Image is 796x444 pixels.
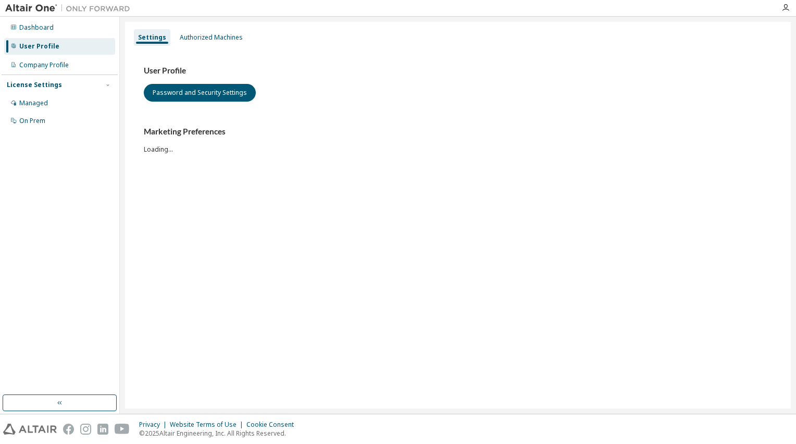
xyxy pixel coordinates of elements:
div: Privacy [139,421,170,429]
div: Loading... [144,127,772,153]
div: On Prem [19,117,45,125]
img: linkedin.svg [97,424,108,435]
div: License Settings [7,81,62,89]
p: © 2025 Altair Engineering, Inc. All Rights Reserved. [139,429,300,438]
div: Dashboard [19,23,54,32]
img: altair_logo.svg [3,424,57,435]
div: Authorized Machines [180,33,243,42]
div: Cookie Consent [246,421,300,429]
img: instagram.svg [80,424,91,435]
h3: User Profile [144,66,772,76]
h3: Marketing Preferences [144,127,772,137]
img: youtube.svg [115,424,130,435]
div: Settings [138,33,166,42]
img: Altair One [5,3,135,14]
div: Managed [19,99,48,107]
div: User Profile [19,42,59,51]
button: Password and Security Settings [144,84,256,102]
div: Company Profile [19,61,69,69]
img: facebook.svg [63,424,74,435]
div: Website Terms of Use [170,421,246,429]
